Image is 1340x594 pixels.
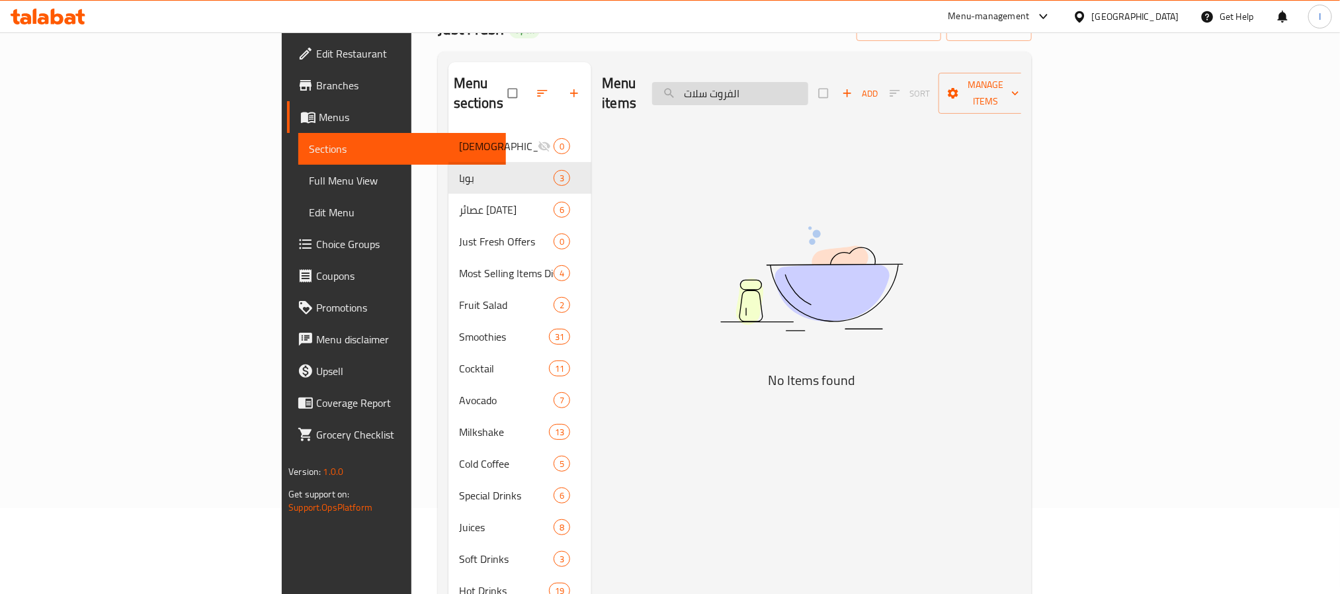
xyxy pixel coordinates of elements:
[287,101,505,133] a: Menus
[287,292,505,323] a: Promotions
[538,140,551,153] svg: Inactive section
[287,38,505,69] a: Edit Restaurant
[881,83,939,104] span: Sort items
[554,489,569,502] span: 6
[459,297,554,313] span: Fruit Salad
[459,202,554,218] div: عصائر رمضان
[316,46,495,62] span: Edit Restaurant
[448,543,592,575] div: Soft Drinks3
[298,196,505,228] a: Edit Menu
[554,267,569,280] span: 4
[287,419,505,450] a: Grocery Checklist
[316,427,495,443] span: Grocery Checklist
[448,226,592,257] div: Just Fresh Offers0
[554,299,569,312] span: 2
[309,141,495,157] span: Sections
[652,82,808,105] input: search
[287,260,505,292] a: Coupons
[646,191,977,366] img: dish.svg
[287,69,505,101] a: Branches
[554,488,570,503] div: items
[448,511,592,543] div: Juices8
[316,395,495,411] span: Coverage Report
[554,519,570,535] div: items
[554,170,570,186] div: items
[459,170,554,186] span: بوبا
[448,448,592,480] div: Cold Coffee5
[459,265,554,281] span: Most Selling Items Discount
[554,297,570,313] div: items
[459,519,554,535] span: Juices
[839,83,881,104] span: Add item
[287,387,505,419] a: Coverage Report
[459,456,554,472] span: Cold Coffee
[459,488,554,503] span: Special Drinks
[288,486,349,503] span: Get support on:
[549,329,570,345] div: items
[298,133,505,165] a: Sections
[459,138,538,154] div: Iftar Offers
[448,194,592,226] div: عصائر [DATE]6
[316,268,495,284] span: Coupons
[323,463,344,480] span: 1.0.0
[554,521,569,534] span: 8
[1092,9,1179,24] div: [GEOGRAPHIC_DATA]
[839,83,881,104] button: Add
[459,202,554,218] span: عصائر [DATE]
[550,362,569,375] span: 11
[448,257,592,289] div: Most Selling Items Discount4
[646,370,977,391] h5: No Items found
[554,458,569,470] span: 5
[287,355,505,387] a: Upsell
[459,329,549,345] span: Smoothies
[554,392,570,408] div: items
[550,331,569,343] span: 31
[554,394,569,407] span: 7
[459,233,554,249] span: Just Fresh Offers
[459,138,538,154] span: [DEMOGRAPHIC_DATA] Offers
[316,77,495,93] span: Branches
[448,162,592,194] div: بوبا3
[309,204,495,220] span: Edit Menu
[288,463,321,480] span: Version:
[288,499,372,516] a: Support.OpsPlatform
[316,331,495,347] span: Menu disclaimer
[842,86,878,101] span: Add
[554,140,569,153] span: 0
[554,138,570,154] div: items
[957,21,1021,37] span: export
[287,323,505,355] a: Menu disclaimer
[554,553,569,566] span: 3
[316,363,495,379] span: Upsell
[1319,9,1321,24] span: I
[316,300,495,316] span: Promotions
[319,109,495,125] span: Menus
[298,165,505,196] a: Full Menu View
[448,384,592,416] div: Avocado7
[459,361,549,376] span: Cocktail
[448,353,592,384] div: Cocktail11
[554,551,570,567] div: items
[459,392,554,408] span: Avocado
[867,21,931,37] span: import
[549,361,570,376] div: items
[448,416,592,448] div: Milkshake13
[448,130,592,162] div: [DEMOGRAPHIC_DATA] Offers0
[459,424,549,440] span: Milkshake
[554,204,569,216] span: 6
[459,551,554,567] span: Soft Drinks
[287,228,505,260] a: Choice Groups
[448,289,592,321] div: Fruit Salad2
[550,426,569,439] span: 13
[939,73,1032,114] button: Manage items
[316,236,495,252] span: Choice Groups
[309,173,495,189] span: Full Menu View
